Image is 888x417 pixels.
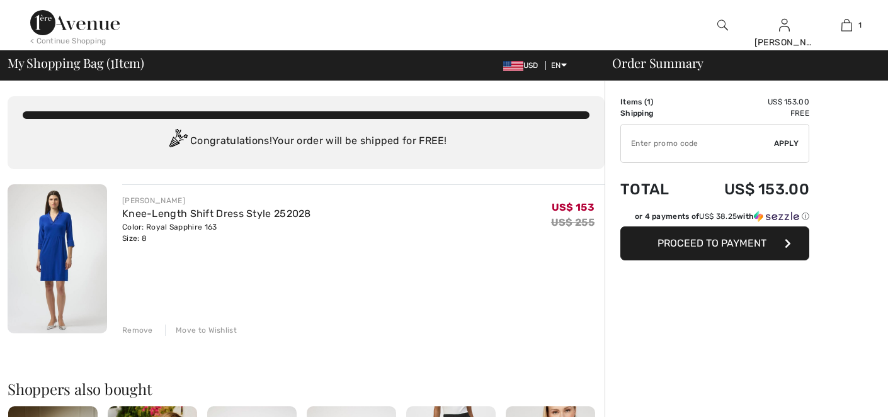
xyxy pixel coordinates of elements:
[8,57,144,69] span: My Shopping Bag ( Item)
[754,36,816,49] div: [PERSON_NAME]
[699,212,737,221] span: US$ 38.25
[503,61,544,70] span: USD
[165,129,190,154] img: Congratulation2.svg
[8,381,605,396] h2: Shoppers also bought
[657,237,766,249] span: Proceed to Payment
[552,201,595,213] span: US$ 153
[621,125,774,162] input: Promo code
[689,168,809,211] td: US$ 153.00
[30,35,106,47] div: < Continue Shopping
[717,18,728,33] img: search the website
[635,211,809,222] div: or 4 payments of with
[165,325,237,336] div: Move to Wishlist
[774,138,799,149] span: Apply
[597,57,880,69] div: Order Summary
[689,108,809,119] td: Free
[647,97,651,106] span: 1
[620,108,689,119] td: Shipping
[551,61,567,70] span: EN
[620,211,809,226] div: or 4 payments ofUS$ 38.25withSezzle Click to learn more about Sezzle
[816,18,877,33] a: 1
[620,168,689,211] td: Total
[754,211,799,222] img: Sezzle
[122,221,311,244] div: Color: Royal Sapphire 163 Size: 8
[23,129,589,154] div: Congratulations! Your order will be shipped for FREE!
[122,325,153,336] div: Remove
[779,18,790,33] img: My Info
[779,19,790,31] a: Sign In
[858,19,862,31] span: 1
[8,184,107,333] img: Knee-Length Shift Dress Style 252028
[689,96,809,108] td: US$ 153.00
[110,53,115,70] span: 1
[620,226,809,260] button: Proceed to Payment
[122,208,311,220] a: Knee-Length Shift Dress Style 252028
[551,216,595,228] s: US$ 255
[30,10,120,35] img: 1ère Avenue
[620,96,689,108] td: Items ( )
[503,61,523,71] img: US Dollar
[122,195,311,206] div: [PERSON_NAME]
[841,18,852,33] img: My Bag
